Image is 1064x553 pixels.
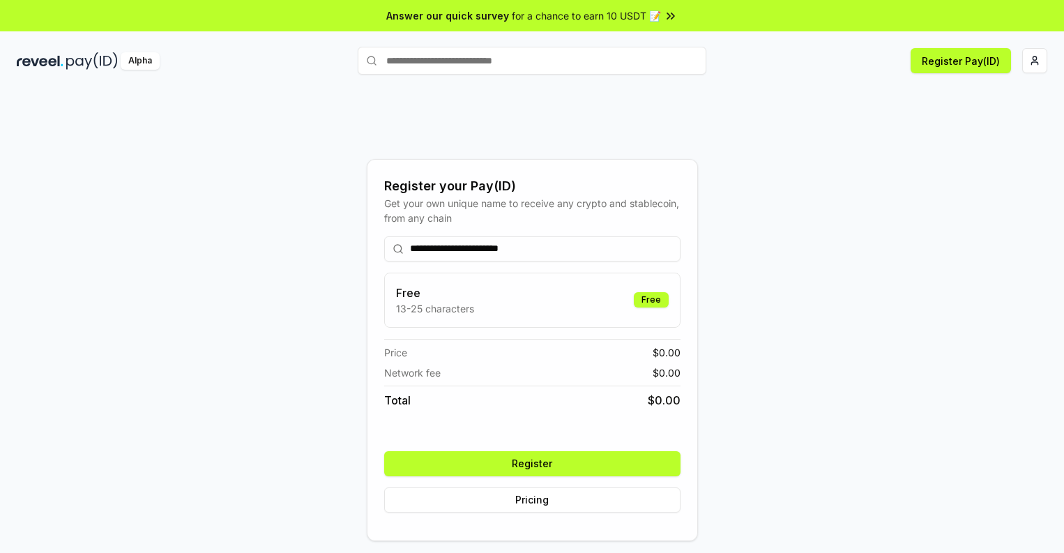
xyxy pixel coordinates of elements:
[384,451,681,476] button: Register
[384,196,681,225] div: Get your own unique name to receive any crypto and stablecoin, from any chain
[386,8,509,23] span: Answer our quick survey
[384,176,681,196] div: Register your Pay(ID)
[648,392,681,409] span: $ 0.00
[384,392,411,409] span: Total
[121,52,160,70] div: Alpha
[653,345,681,360] span: $ 0.00
[634,292,669,308] div: Free
[911,48,1011,73] button: Register Pay(ID)
[384,365,441,380] span: Network fee
[17,52,63,70] img: reveel_dark
[66,52,118,70] img: pay_id
[396,301,474,316] p: 13-25 characters
[653,365,681,380] span: $ 0.00
[512,8,661,23] span: for a chance to earn 10 USDT 📝
[384,345,407,360] span: Price
[384,487,681,513] button: Pricing
[396,285,474,301] h3: Free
